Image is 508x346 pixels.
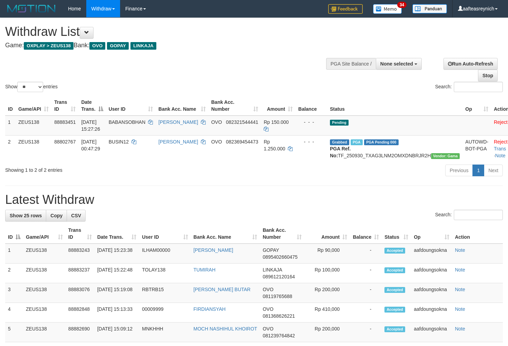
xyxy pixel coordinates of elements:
td: 00009999 [139,303,190,323]
label: Search: [435,82,503,92]
td: [DATE] 15:23:38 [95,244,139,264]
a: CSV [67,210,86,221]
td: Rp 200,000 [304,323,350,342]
th: Status [327,96,462,116]
a: Reject [494,119,508,125]
td: 88883237 [66,264,95,283]
h1: Withdraw List [5,25,332,39]
a: [PERSON_NAME] [158,119,198,125]
th: Bank Acc. Name: activate to sort column ascending [156,96,208,116]
a: Note [455,247,465,253]
span: Copy [50,213,62,218]
td: - [350,323,382,342]
a: Note [455,267,465,273]
td: 1 [5,116,16,136]
span: Accepted [384,307,405,313]
td: [DATE] 15:09:12 [95,323,139,342]
td: 4 [5,303,23,323]
td: ZEUS138 [23,264,66,283]
span: Accepted [384,287,405,293]
th: Game/API: activate to sort column ascending [23,224,66,244]
a: Show 25 rows [5,210,46,221]
img: MOTION_logo.png [5,3,58,14]
span: Rp 1.250.000 [264,139,285,151]
td: AUTOWD-BOT-PGA [462,135,491,162]
span: Copy 08119765688 to clipboard [263,294,292,299]
input: Search: [454,82,503,92]
span: Vendor URL: https://trx31.1velocity.biz [431,153,460,159]
a: Copy [46,210,67,221]
td: ZEUS138 [23,303,66,323]
h1: Latest Withdraw [5,193,503,207]
td: aafdoungsokna [411,244,452,264]
span: BABANSOBHAN [109,119,146,125]
span: 88802767 [54,139,76,145]
td: 2 [5,135,16,162]
th: Bank Acc. Number: activate to sort column ascending [208,96,261,116]
span: OVO [211,139,222,145]
img: Feedback.jpg [328,4,363,14]
td: ZEUS138 [23,323,66,342]
label: Show entries [5,82,58,92]
span: Copy 081368626221 to clipboard [263,313,295,319]
td: ZEUS138 [16,135,51,162]
select: Showentries [17,82,43,92]
span: OVO [89,42,105,50]
th: Bank Acc. Number: activate to sort column ascending [260,224,304,244]
td: - [350,303,382,323]
span: Show 25 rows [10,213,42,218]
th: Game/API: activate to sort column ascending [16,96,51,116]
td: Rp 200,000 [304,283,350,303]
th: Balance [295,96,327,116]
a: FIRDIANSYAH [194,306,226,312]
td: [DATE] 15:13:33 [95,303,139,323]
span: OVO [211,119,222,125]
th: Op: activate to sort column ascending [411,224,452,244]
span: Accepted [384,248,405,254]
th: Trans ID: activate to sort column ascending [51,96,78,116]
span: OXPLAY > ZEUS138 [24,42,74,50]
span: 34 [397,2,407,8]
a: Note [455,326,465,332]
h4: Game: Bank: [5,42,332,49]
td: 3 [5,283,23,303]
span: PGA Pending [364,139,399,145]
td: ZEUS138 [23,283,66,303]
a: Next [484,165,503,176]
td: 88883243 [66,244,95,264]
span: Accepted [384,326,405,332]
a: [PERSON_NAME] [158,139,198,145]
a: Note [455,306,465,312]
td: - [350,283,382,303]
th: User ID: activate to sort column ascending [139,224,190,244]
div: Showing 1 to 2 of 2 entries [5,164,206,174]
td: TOLAY138 [139,264,190,283]
td: aafdoungsokna [411,303,452,323]
span: GOPAY [263,247,279,253]
img: panduan.png [412,4,447,13]
a: Reject [494,139,508,145]
td: 88883076 [66,283,95,303]
span: [DATE] 00:47:29 [81,139,100,151]
td: [DATE] 15:19:08 [95,283,139,303]
th: Amount: activate to sort column ascending [261,96,295,116]
td: ILHAM00000 [139,244,190,264]
span: Copy 081239764842 to clipboard [263,333,295,338]
th: Status: activate to sort column ascending [382,224,411,244]
a: [PERSON_NAME] [194,247,233,253]
span: LINKAJA [263,267,282,273]
th: Bank Acc. Name: activate to sort column ascending [191,224,260,244]
td: RBTRB15 [139,283,190,303]
span: Pending [330,120,349,126]
th: ID [5,96,16,116]
td: Rp 100,000 [304,264,350,283]
span: Rp 150.000 [264,119,289,125]
td: 1 [5,244,23,264]
span: OVO [263,287,273,292]
td: ZEUS138 [16,116,51,136]
span: LINKAJA [130,42,156,50]
div: - - - [298,138,324,145]
a: 1 [472,165,484,176]
th: ID: activate to sort column descending [5,224,23,244]
th: Balance: activate to sort column ascending [350,224,382,244]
